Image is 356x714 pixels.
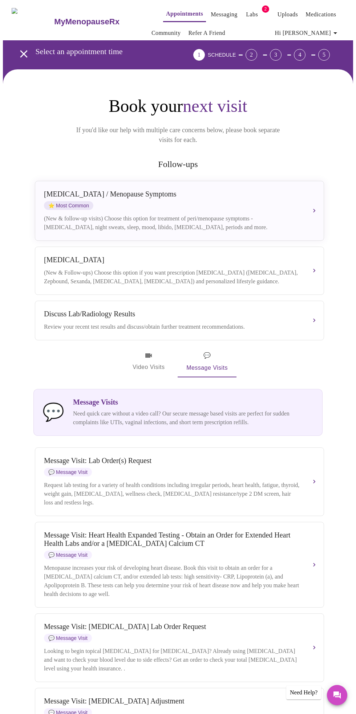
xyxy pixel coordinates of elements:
div: Request lab testing for a variety of health conditions including irregular periods, heart health,... [44,481,300,507]
a: Messaging [211,9,237,20]
span: message [48,635,54,641]
div: Message Visit: Lab Order(s) Request [44,457,300,465]
div: Review your recent test results and discuss/obtain further treatment recommendations. [44,322,300,331]
a: Community [151,28,181,38]
button: Appointments [163,7,206,22]
span: Hi [PERSON_NAME] [275,28,340,38]
button: Message Visit: Heart Health Expanded Testing - Obtain an Order for Extended Heart Health Labs and... [35,522,324,608]
div: Looking to begin topical [MEDICAL_DATA] for [MEDICAL_DATA]? Already using [MEDICAL_DATA] and want... [44,647,300,673]
div: Need Help? [286,686,321,699]
button: open drawer [13,43,35,65]
span: message [203,350,211,361]
span: Message Visit [44,551,92,559]
span: message [43,402,64,422]
div: 4 [294,49,306,61]
img: MyMenopauseRx Logo [12,8,53,35]
a: Appointments [166,9,203,19]
span: message [48,469,54,475]
div: [MEDICAL_DATA] / Menopause Symptoms [44,190,300,198]
button: [MEDICAL_DATA] / Menopause SymptomsstarMost Common(New & follow-up visits) Choose this option for... [35,181,324,241]
h3: MyMenopauseRx [54,17,120,27]
p: If you'd like our help with multiple care concerns below, please book separate visits for each. [66,125,290,145]
h1: Book your [33,96,323,117]
span: Most Common [44,201,93,210]
div: Discuss Lab/Radiology Results [44,310,300,318]
div: (New & Follow-ups) Choose this option if you want prescription [MEDICAL_DATA] ([MEDICAL_DATA], Ze... [44,268,300,286]
span: Message Visit [44,468,92,476]
span: next visit [183,96,247,115]
span: message [48,552,54,558]
button: Messages [327,685,347,705]
div: Menopause increases your risk of developing heart disease. Book this visit to obtain an order for... [44,564,300,599]
span: 2 [262,5,269,13]
button: Community [149,26,184,40]
button: Discuss Lab/Radiology ResultsReview your recent test results and discuss/obtain further treatment... [35,301,324,340]
div: [MEDICAL_DATA] [44,256,300,264]
span: Message Visits [186,350,228,373]
span: Video Visits [128,351,169,372]
button: Labs [240,7,264,22]
div: 5 [318,49,330,61]
span: Message Visit [44,634,92,642]
h3: Select an appointment time [36,47,153,56]
button: Messaging [208,7,240,22]
div: 2 [246,49,257,61]
span: star [48,203,54,208]
h2: Follow-ups [33,159,323,169]
button: Message Visit: [MEDICAL_DATA] Lab Order RequestmessageMessage VisitLooking to begin topical [MEDI... [35,613,324,682]
div: Message Visit: [MEDICAL_DATA] Lab Order Request [44,622,300,631]
h3: Message Visits [73,398,313,406]
button: Message Visit: Lab Order(s) RequestmessageMessage VisitRequest lab testing for a variety of healt... [35,447,324,516]
a: Uploads [278,9,298,20]
button: Refer a Friend [185,26,228,40]
button: Uploads [275,7,301,22]
span: SCHEDULE [208,52,236,58]
button: [MEDICAL_DATA](New & Follow-ups) Choose this option if you want prescription [MEDICAL_DATA] ([MED... [35,247,324,295]
div: Message Visit: Heart Health Expanded Testing - Obtain an Order for Extended Heart Health Labs and... [44,531,300,548]
div: 1 [193,49,205,61]
a: Refer a Friend [188,28,225,38]
a: MyMenopauseRx [53,9,149,35]
div: 3 [270,49,282,61]
p: Need quick care without a video call? Our secure message based visits are perfect for sudden comp... [73,409,313,427]
div: (New & follow-up visits) Choose this option for treatment of peri/menopause symptoms - [MEDICAL_D... [44,214,300,232]
a: Medications [306,9,336,20]
a: Labs [246,9,258,20]
div: Message Visit: [MEDICAL_DATA] Adjustment [44,697,300,705]
button: Medications [303,7,339,22]
button: Hi [PERSON_NAME] [272,26,343,40]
